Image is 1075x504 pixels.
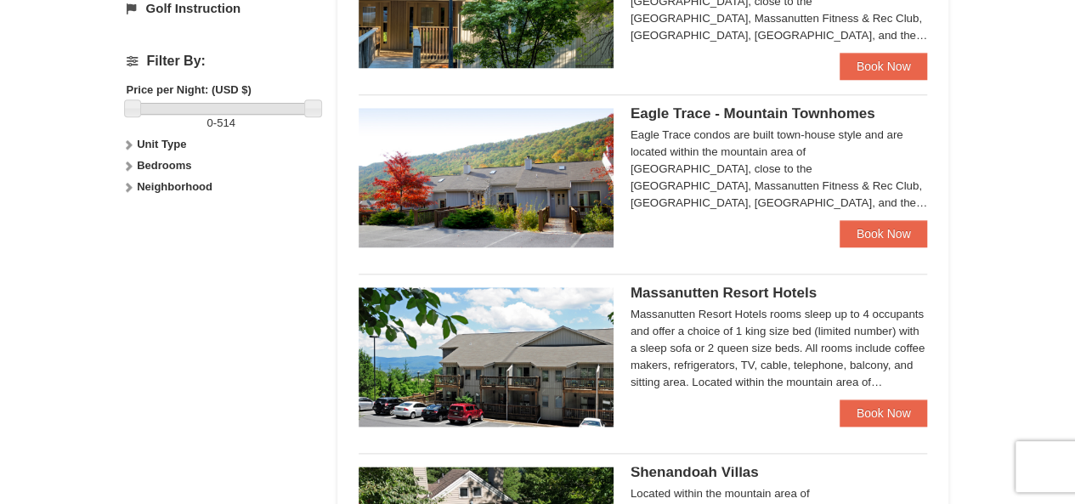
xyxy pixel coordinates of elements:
[840,399,928,427] a: Book Now
[207,116,213,129] span: 0
[137,159,191,172] strong: Bedrooms
[631,464,759,480] span: Shenandoah Villas
[631,285,817,301] span: Massanutten Resort Hotels
[631,127,928,212] div: Eagle Trace condos are built town-house style and are located within the mountain area of [GEOGRA...
[127,54,316,69] h4: Filter By:
[127,83,252,96] strong: Price per Night: (USD $)
[359,287,614,427] img: 19219026-1-e3b4ac8e.jpg
[631,105,875,122] span: Eagle Trace - Mountain Townhomes
[631,306,928,391] div: Massanutten Resort Hotels rooms sleep up to 4 occupants and offer a choice of 1 king size bed (li...
[217,116,235,129] span: 514
[127,115,316,132] label: -
[137,180,212,193] strong: Neighborhood
[137,138,186,150] strong: Unit Type
[359,108,614,247] img: 19218983-1-9b289e55.jpg
[840,220,928,247] a: Book Now
[840,53,928,80] a: Book Now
